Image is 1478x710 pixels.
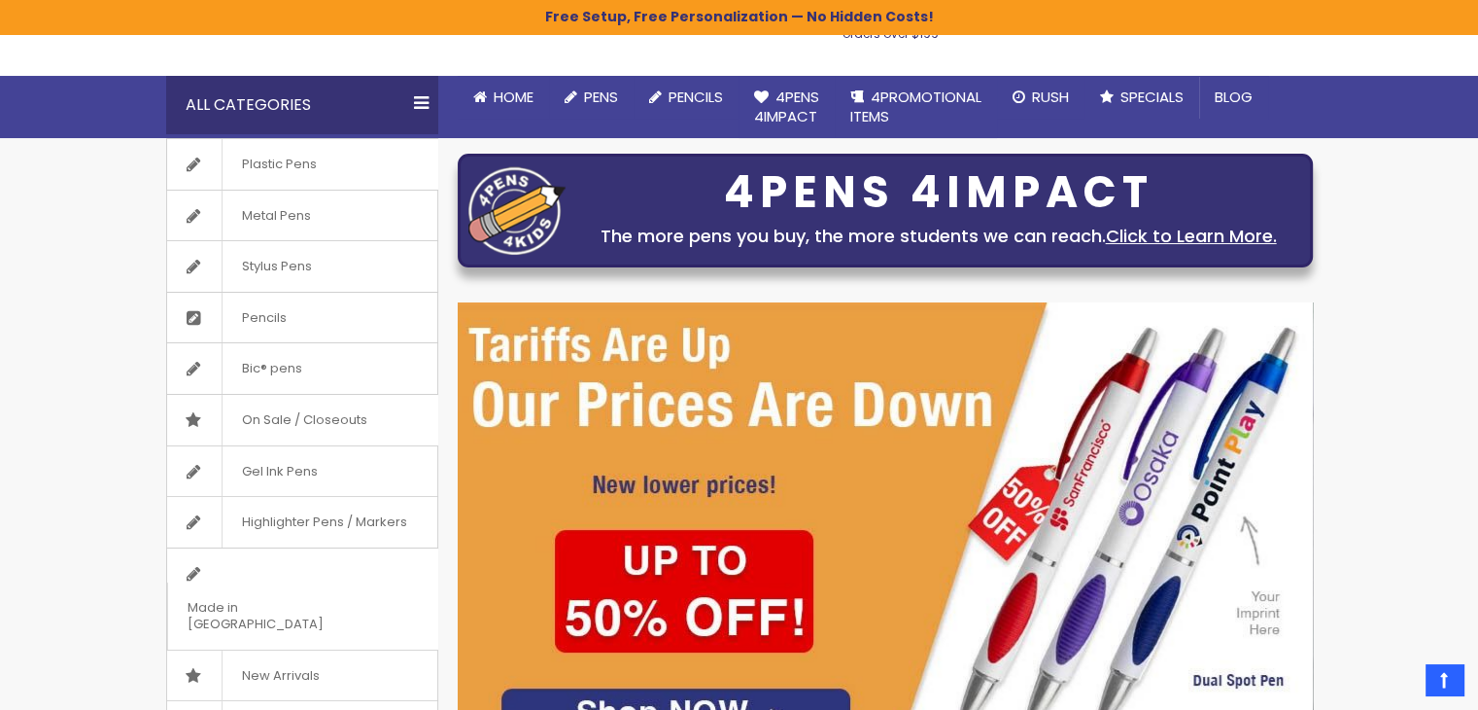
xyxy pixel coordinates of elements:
div: All Categories [166,76,438,134]
a: Pens [549,76,634,119]
span: New Arrivals [222,651,339,701]
a: Specials [1084,76,1199,119]
span: Pencils [669,87,723,107]
span: Plastic Pens [222,139,336,190]
span: Specials [1120,87,1184,107]
span: Stylus Pens [222,241,331,292]
a: Home [458,76,549,119]
span: Gel Ink Pens [222,446,337,497]
span: Bic® pens [222,343,322,394]
a: Bic® pens [167,343,437,394]
a: Blog [1199,76,1268,119]
a: Highlighter Pens / Markers [167,497,437,548]
span: Rush [1032,87,1069,107]
a: On Sale / Closeouts [167,395,437,445]
a: 4Pens4impact [739,76,835,139]
span: Pens [584,87,618,107]
span: 4Pens 4impact [754,87,819,126]
div: 4PENS 4IMPACT [575,172,1302,213]
a: Rush [997,76,1084,119]
span: Blog [1215,87,1253,107]
img: four_pen_logo.png [468,166,566,255]
span: Home [494,87,533,107]
span: Highlighter Pens / Markers [222,497,427,548]
iframe: Google Customer Reviews [1318,657,1478,710]
a: Gel Ink Pens [167,446,437,497]
span: On Sale / Closeouts [222,395,387,445]
a: Plastic Pens [167,139,437,190]
a: Metal Pens [167,191,437,241]
div: The more pens you buy, the more students we can reach. [575,223,1302,250]
span: Made in [GEOGRAPHIC_DATA] [167,583,389,650]
span: Metal Pens [222,191,330,241]
span: 4PROMOTIONAL ITEMS [850,87,981,126]
a: 4PROMOTIONALITEMS [835,76,997,139]
a: Made in [GEOGRAPHIC_DATA] [167,549,437,650]
a: Pencils [634,76,739,119]
a: Stylus Pens [167,241,437,292]
a: New Arrivals [167,651,437,701]
a: Click to Learn More. [1106,224,1277,248]
span: Pencils [222,293,306,343]
a: Pencils [167,293,437,343]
